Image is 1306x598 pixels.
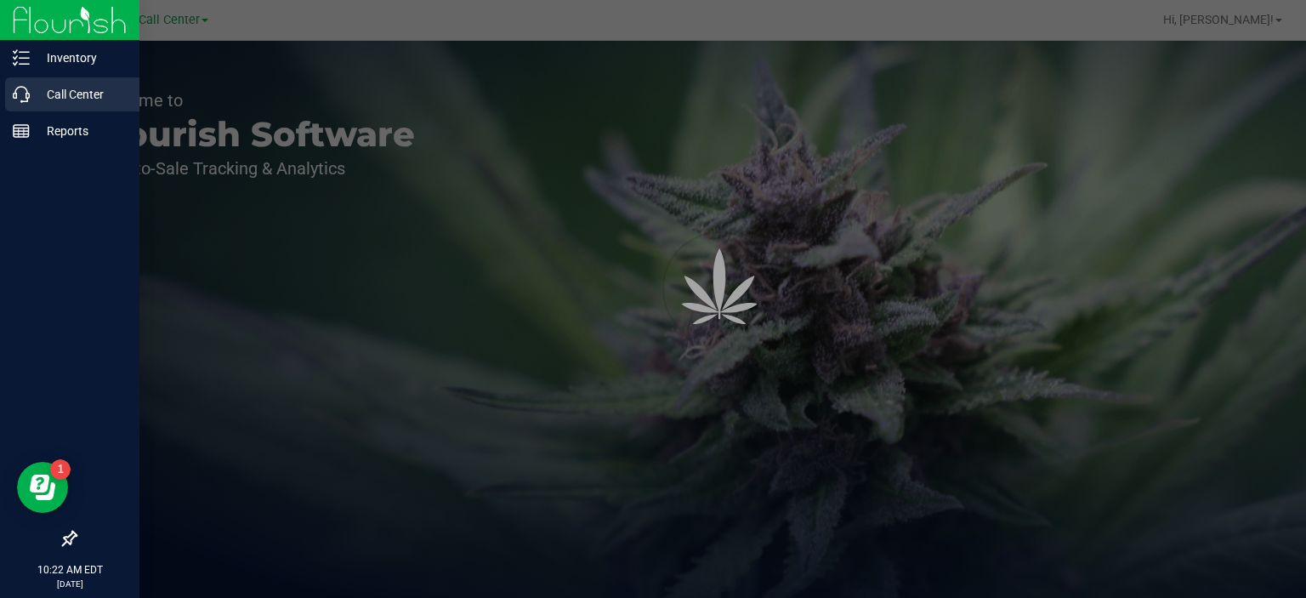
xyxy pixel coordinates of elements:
[13,86,30,103] inline-svg: Call Center
[50,459,71,480] iframe: Resource center unread badge
[13,49,30,66] inline-svg: Inventory
[30,121,132,141] p: Reports
[13,122,30,140] inline-svg: Reports
[30,84,132,105] p: Call Center
[30,48,132,68] p: Inventory
[8,562,132,578] p: 10:22 AM EDT
[17,462,68,513] iframe: Resource center
[8,578,132,590] p: [DATE]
